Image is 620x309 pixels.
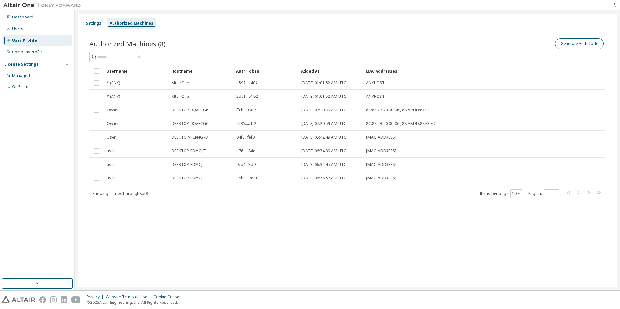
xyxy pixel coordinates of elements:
[236,135,255,140] span: 04f0...fef0
[366,80,385,86] span: ANYHOST
[107,108,119,113] span: Owner
[107,121,119,126] span: Owner
[107,135,116,140] span: User
[301,148,346,154] span: [DATE] 06:34:30 AM UTC
[172,80,189,86] span: AltairOne
[153,294,187,300] div: Cookie Consent
[106,66,166,76] div: Username
[12,50,43,55] div: Company Profile
[87,294,106,300] div: Privacy
[172,148,206,154] span: DESKTOP-FDMCJIT
[2,296,35,303] img: altair_logo.svg
[236,148,257,154] span: a761...84ec
[87,300,187,305] p: © 2025 Altair Engineering, Inc. All Rights Reserved.
[172,135,208,140] span: DESKTOP-FCRNG7D
[107,94,120,99] span: * (ANY)
[12,73,30,78] div: Managed
[366,121,435,126] span: 8C:88:2B:20:0C:06 , 88:AE:DD:87:F3:FD
[301,94,346,99] span: [DATE] 01:01:52 AM UTC
[366,176,396,181] span: [MAC_ADDRESS]
[301,108,346,113] span: [DATE] 07:19:00 AM UTC
[512,191,521,196] button: 10
[236,176,258,181] span: e8b3...7831
[107,176,115,181] span: user
[12,26,23,31] div: Users
[110,21,153,26] div: Authorized Machines
[4,62,39,67] div: License Settings
[92,191,148,196] span: Showing entries 1 through 8 of 8
[301,135,346,140] span: [DATE] 05:42:49 AM UTC
[172,176,206,181] span: DESKTOP-FDMCJIT
[172,121,208,126] span: DESKTOP-9QAFCG6
[12,15,33,20] div: Dashboard
[61,296,67,303] img: linkedin.svg
[172,94,189,99] span: AltairOne
[301,121,346,126] span: [DATE] 07:20:59 AM UTC
[301,80,346,86] span: [DATE] 01:01:52 AM UTC
[71,296,81,303] img: youtube.svg
[236,121,256,126] span: c535...a1f2
[236,94,258,99] span: 5de1...51b2
[236,66,296,76] div: Auth Token
[171,66,231,76] div: Hostname
[366,148,396,154] span: [MAC_ADDRESS]
[480,189,522,198] span: Items per page
[172,162,206,167] span: DESKTOP-FDMCJIT
[107,162,115,167] span: user
[107,148,115,154] span: user
[236,108,256,113] span: ffcb...09d7
[12,84,28,89] div: On Prem
[236,80,257,86] span: e597...e404
[366,135,396,140] span: [MAC_ADDRESS]
[366,108,435,113] span: 8C:88:2B:20:0C:06 , 88:AE:DD:87:F3:FD
[12,38,37,43] div: User Profile
[89,39,166,48] span: Authorized Machines (8)
[301,176,346,181] span: [DATE] 06:38:57 AM UTC
[555,38,604,49] button: Generate Auth Code
[366,162,396,167] span: [MAC_ADDRESS]
[3,2,84,8] img: Altair One
[528,189,559,198] span: Page n.
[107,80,120,86] span: * (ANY)
[301,162,346,167] span: [DATE] 06:34:45 AM UTC
[172,108,208,113] span: DESKTOP-9QAFCG6
[366,66,537,76] div: MAC Addresses
[50,296,57,303] img: instagram.svg
[86,21,101,26] div: Settings
[106,294,153,300] div: Website Terms of Use
[236,162,257,167] span: 9cd4...3d9c
[39,296,46,303] img: facebook.svg
[366,94,385,99] span: ANYHOST
[301,66,361,76] div: Added At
